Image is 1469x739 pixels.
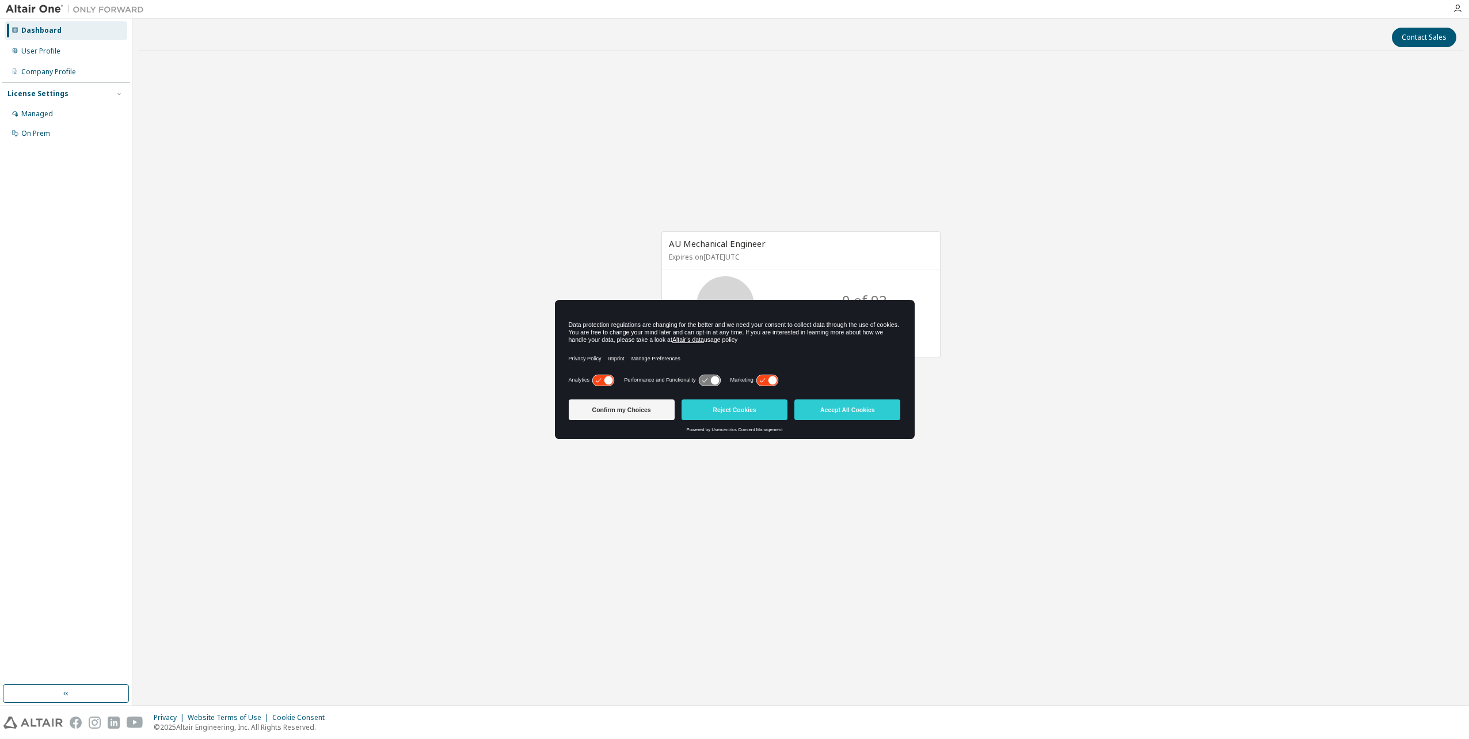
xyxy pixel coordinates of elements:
div: Company Profile [21,67,76,77]
img: linkedin.svg [108,717,120,729]
div: On Prem [21,129,50,138]
div: Dashboard [21,26,62,35]
img: youtube.svg [127,717,143,729]
p: 0 of 92 [842,291,887,310]
div: User Profile [21,47,60,56]
div: Cookie Consent [272,713,332,722]
div: Website Terms of Use [188,713,272,722]
div: License Settings [7,89,68,98]
span: AU Mechanical Engineer [669,238,766,249]
div: Managed [21,109,53,119]
button: Contact Sales [1392,28,1456,47]
img: Altair One [6,3,150,15]
p: Expires on [DATE] UTC [669,252,930,262]
div: Privacy [154,713,188,722]
img: altair_logo.svg [3,717,63,729]
img: facebook.svg [70,717,82,729]
img: instagram.svg [89,717,101,729]
p: © 2025 Altair Engineering, Inc. All Rights Reserved. [154,722,332,732]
